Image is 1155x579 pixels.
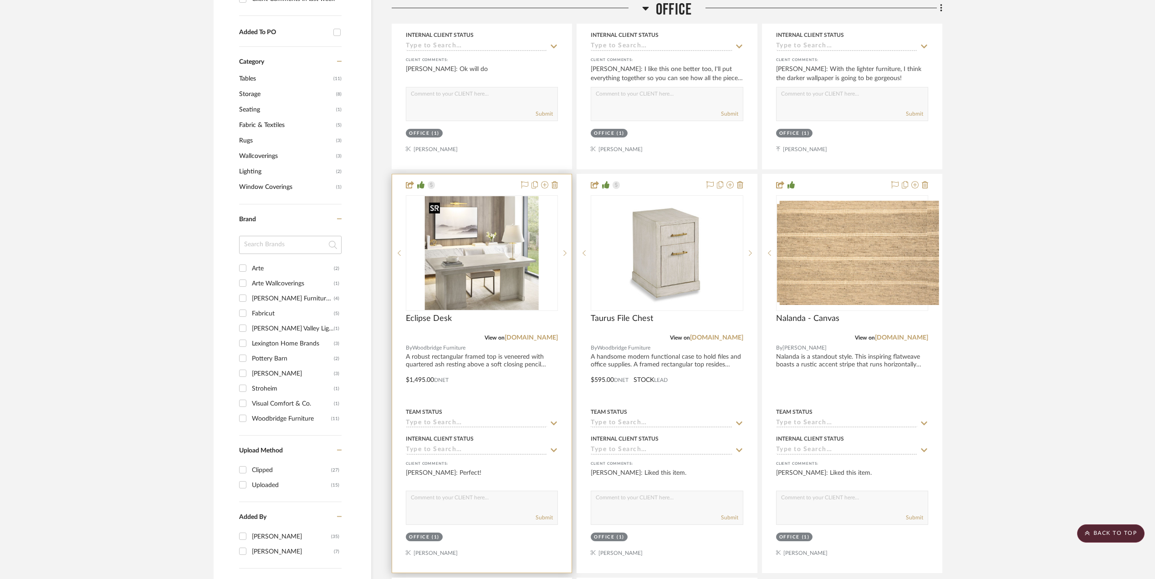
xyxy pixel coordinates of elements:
[252,336,334,351] div: Lexington Home Brands
[331,411,339,426] div: (11)
[406,42,547,51] input: Type to Search…
[776,314,839,324] span: Nalanda - Canvas
[331,463,339,477] div: (27)
[334,351,339,366] div: (2)
[591,65,743,83] div: [PERSON_NAME]: I like this one better too, I'll put everything together so you can see how all th...
[1077,524,1145,543] scroll-to-top-button: BACK TO TOP
[721,110,738,118] button: Submit
[776,344,782,352] span: By
[406,31,474,39] div: Internal Client Status
[239,179,334,195] span: Window Coverings
[406,65,558,83] div: [PERSON_NAME]: Ok will do
[406,408,442,416] div: Team Status
[776,435,844,443] div: Internal Client Status
[239,133,334,148] span: Rugs
[406,314,452,324] span: Eclipse Desk
[252,478,331,493] div: Uploaded
[670,335,690,340] span: View on
[239,58,264,66] span: Category
[239,514,266,520] span: Added By
[334,336,339,351] div: (3)
[239,102,334,117] span: Seating
[432,130,440,137] div: (1)
[252,396,334,411] div: Visual Comfort & Co.
[906,110,923,118] button: Submit
[336,87,342,102] span: (8)
[776,419,917,428] input: Type to Search…
[594,534,614,541] div: Office
[406,344,412,352] span: By
[591,196,742,310] div: 0
[239,236,342,254] input: Search Brands
[239,447,283,454] span: Upload Method
[331,529,339,544] div: (35)
[591,468,743,487] div: [PERSON_NAME]: Liked this item.
[252,321,334,336] div: [PERSON_NAME] Valley Lighting
[334,306,339,321] div: (5)
[406,196,557,310] div: 0
[485,335,505,340] span: View on
[336,133,342,148] span: (3)
[252,381,334,396] div: Stroheim
[252,544,334,559] div: [PERSON_NAME]
[779,534,800,541] div: Office
[239,71,331,86] span: Tables
[536,110,553,118] button: Submit
[252,463,331,477] div: Clipped
[782,344,827,352] span: [PERSON_NAME]
[334,291,339,306] div: (4)
[802,130,810,137] div: (1)
[336,164,342,179] span: (2)
[594,130,614,137] div: Office
[610,196,724,310] img: Taurus File Chest
[591,314,653,324] span: Taurus File Chest
[239,117,334,133] span: Fabric & Textiles
[802,534,810,541] div: (1)
[591,42,732,51] input: Type to Search…
[334,544,339,559] div: (7)
[252,291,334,306] div: [PERSON_NAME] Furniture Company
[721,513,738,522] button: Submit
[617,130,624,137] div: (1)
[591,419,732,428] input: Type to Search…
[591,435,659,443] div: Internal Client Status
[252,411,331,426] div: Woodbridge Furniture
[412,344,465,352] span: Woodbridge Furniture
[334,261,339,276] div: (2)
[239,29,329,36] div: Added To PO
[252,351,334,366] div: Pottery Barn
[779,130,800,137] div: Office
[239,148,334,164] span: Wallcoverings
[333,71,342,86] span: (11)
[777,204,927,302] img: Nalanda - Canvas
[336,149,342,163] span: (3)
[331,478,339,493] div: (15)
[252,261,334,276] div: Arte
[406,419,547,428] input: Type to Search…
[591,31,659,39] div: Internal Client Status
[406,446,547,455] input: Type to Search…
[591,344,597,352] span: By
[239,216,256,223] span: Brand
[591,408,627,416] div: Team Status
[336,180,342,194] span: (1)
[776,65,928,83] div: [PERSON_NAME]: With the lighter furniture, I think the darker wallpaper is going to be gorgeous!
[252,306,334,321] div: Fabricut
[409,130,429,137] div: Office
[776,42,917,51] input: Type to Search…
[432,534,440,541] div: (1)
[252,276,334,291] div: Arte Wallcoverings
[505,335,558,341] a: [DOMAIN_NAME]
[425,196,539,310] img: Eclipse Desk
[776,408,813,416] div: Team Status
[776,31,844,39] div: Internal Client Status
[239,86,334,102] span: Storage
[334,366,339,381] div: (3)
[336,102,342,117] span: (1)
[855,335,875,340] span: View on
[334,321,339,336] div: (1)
[252,366,334,381] div: [PERSON_NAME]
[252,529,331,544] div: [PERSON_NAME]
[536,513,553,522] button: Submit
[591,446,732,455] input: Type to Search…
